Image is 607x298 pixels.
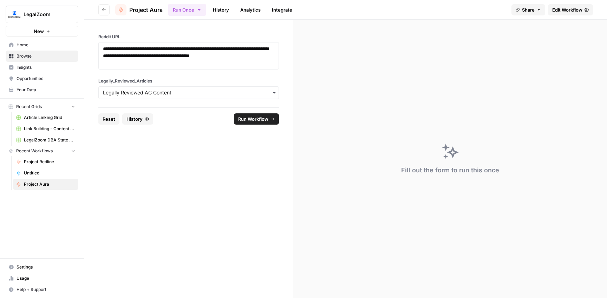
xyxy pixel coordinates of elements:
button: Run Workflow [234,113,279,125]
span: Recent Workflows [16,148,53,154]
a: Article Linking Grid [13,112,78,123]
button: Share [511,4,545,15]
a: Untitled [13,167,78,179]
span: Settings [17,264,75,270]
a: History [209,4,233,15]
button: Run Once [168,4,206,16]
span: History [126,115,143,122]
a: Link Building - Content Briefs [13,123,78,134]
span: Home [17,42,75,48]
a: Opportunities [6,73,78,84]
span: Untitled [24,170,75,176]
span: Help + Support [17,286,75,293]
div: Fill out the form to run this once [401,165,499,175]
span: Reset [103,115,115,122]
a: Project Aura [13,179,78,190]
a: LegalZoom DBA State Articles [13,134,78,146]
span: Project Aura [129,6,163,14]
span: New [34,28,44,35]
a: Home [6,39,78,51]
span: Project Aura [24,181,75,187]
span: Share [522,6,535,13]
a: Your Data [6,84,78,95]
span: Article Linking Grid [24,114,75,121]
button: Help + Support [6,284,78,295]
a: Insights [6,62,78,73]
button: New [6,26,78,37]
span: Usage [17,275,75,282]
a: Project Aura [115,4,163,15]
span: Project Redline [24,159,75,165]
a: Project Redline [13,156,78,167]
label: Legally_Reviewed_Articles [98,78,279,84]
span: Run Workflow [238,115,268,122]
span: Opportunities [17,75,75,82]
label: Reddit URL [98,34,279,40]
button: Workspace: LegalZoom [6,6,78,23]
span: Your Data [17,87,75,93]
span: Insights [17,64,75,71]
button: Reset [98,113,119,125]
a: Analytics [236,4,265,15]
span: LegalZoom [24,11,66,18]
span: Browse [17,53,75,59]
button: Recent Workflows [6,146,78,156]
span: Edit Workflow [552,6,582,13]
span: Link Building - Content Briefs [24,126,75,132]
a: Settings [6,261,78,273]
span: Recent Grids [16,104,42,110]
a: Browse [6,51,78,62]
span: LegalZoom DBA State Articles [24,137,75,143]
img: LegalZoom Logo [8,8,21,21]
a: Integrate [268,4,296,15]
input: Legally Reviewed AC Content [103,89,274,96]
a: Edit Workflow [548,4,593,15]
a: Usage [6,273,78,284]
button: Recent Grids [6,101,78,112]
button: History [122,113,153,125]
